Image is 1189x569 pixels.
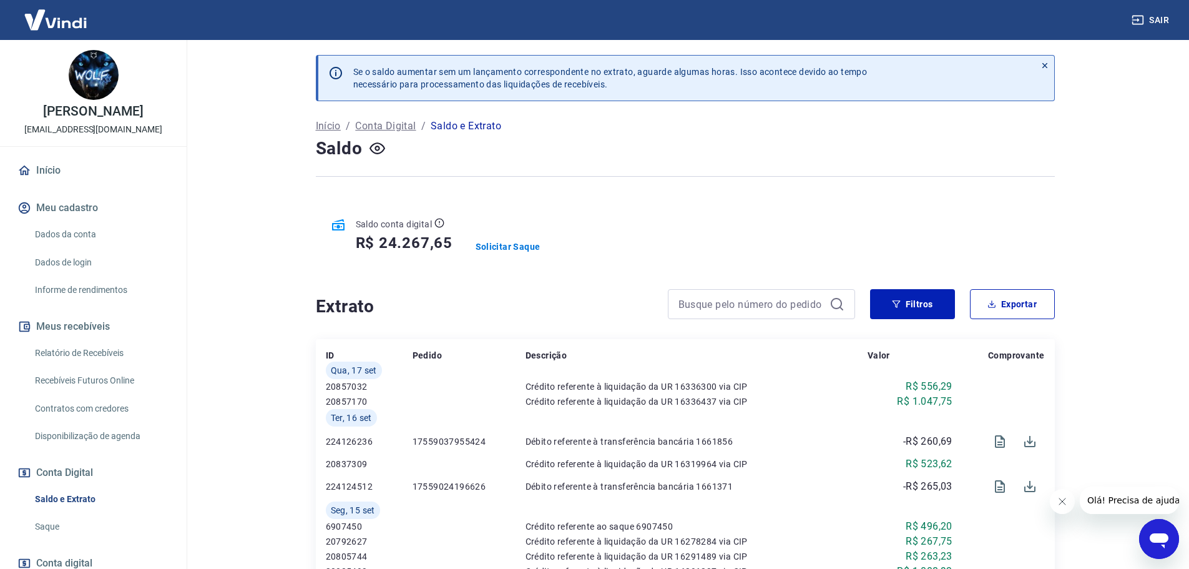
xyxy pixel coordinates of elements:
[356,233,453,253] h5: R$ 24.267,65
[24,123,162,136] p: [EMAIL_ADDRESS][DOMAIN_NAME]
[30,396,172,422] a: Contratos com credores
[30,340,172,366] a: Relatório de Recebíveis
[15,313,172,340] button: Meus recebíveis
[326,349,335,362] p: ID
[903,479,952,494] p: -R$ 265,03
[413,435,526,448] p: 17559037955424
[316,136,363,161] h4: Saldo
[897,394,952,409] p: R$ 1.047,75
[326,535,413,548] p: 20792627
[30,277,172,303] a: Informe de rendimentos
[906,457,952,472] p: R$ 523,62
[431,119,501,134] p: Saldo e Extrato
[476,240,541,253] a: Solicitar Saque
[30,423,172,449] a: Disponibilização de agenda
[331,364,377,377] span: Qua, 17 set
[326,550,413,563] p: 20805744
[526,480,868,493] p: Débito referente à transferência bancária 1661371
[985,427,1015,457] span: Visualizar
[326,520,413,533] p: 6907450
[988,349,1044,362] p: Comprovante
[326,435,413,448] p: 224126236
[1015,427,1045,457] span: Download
[906,549,952,564] p: R$ 263,23
[326,480,413,493] p: 224124512
[1015,472,1045,502] span: Download
[1139,519,1179,559] iframe: Botão para abrir a janela de mensagens
[413,480,526,493] p: 17559024196626
[1050,489,1075,514] iframe: Fechar mensagem
[356,218,433,230] p: Saldo conta digital
[30,487,172,512] a: Saldo e Extrato
[7,9,105,19] span: Olá! Precisa de ajuda?
[15,1,96,39] img: Vindi
[870,289,955,319] button: Filtros
[15,157,172,184] a: Início
[15,459,172,487] button: Conta Digital
[43,105,143,118] p: [PERSON_NAME]
[906,519,952,534] p: R$ 496,20
[903,434,952,449] p: -R$ 260,69
[678,295,824,314] input: Busque pelo número do pedido
[316,294,653,319] h4: Extrato
[526,349,567,362] p: Descrição
[526,520,868,533] p: Crédito referente ao saque 6907450
[526,550,868,563] p: Crédito referente à liquidação da UR 16291489 via CIP
[1129,9,1174,32] button: Sair
[326,395,413,408] p: 20857170
[526,395,868,408] p: Crédito referente à liquidação da UR 16336437 via CIP
[526,435,868,448] p: Débito referente à transferência bancária 1661856
[1080,487,1179,514] iframe: Mensagem da empresa
[985,472,1015,502] span: Visualizar
[30,222,172,247] a: Dados da conta
[906,379,952,394] p: R$ 556,29
[69,50,119,100] img: ede0af80-2e73-48d3-bf7f-3b27aaefe703.jpeg
[30,368,172,393] a: Recebíveis Futuros Online
[346,119,350,134] p: /
[15,194,172,222] button: Meu cadastro
[526,380,868,393] p: Crédito referente à liquidação da UR 16336300 via CIP
[326,380,413,393] p: 20857032
[421,119,426,134] p: /
[30,514,172,540] a: Saque
[413,349,442,362] p: Pedido
[526,458,868,470] p: Crédito referente à liquidação da UR 16319964 via CIP
[526,535,868,548] p: Crédito referente à liquidação da UR 16278284 via CIP
[316,119,341,134] a: Início
[331,504,375,517] span: Seg, 15 set
[326,458,413,470] p: 20837309
[30,250,172,275] a: Dados de login
[331,412,372,424] span: Ter, 16 set
[906,534,952,549] p: R$ 267,75
[868,349,890,362] p: Valor
[353,66,868,91] p: Se o saldo aumentar sem um lançamento correspondente no extrato, aguarde algumas horas. Isso acon...
[970,289,1055,319] button: Exportar
[355,119,416,134] a: Conta Digital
